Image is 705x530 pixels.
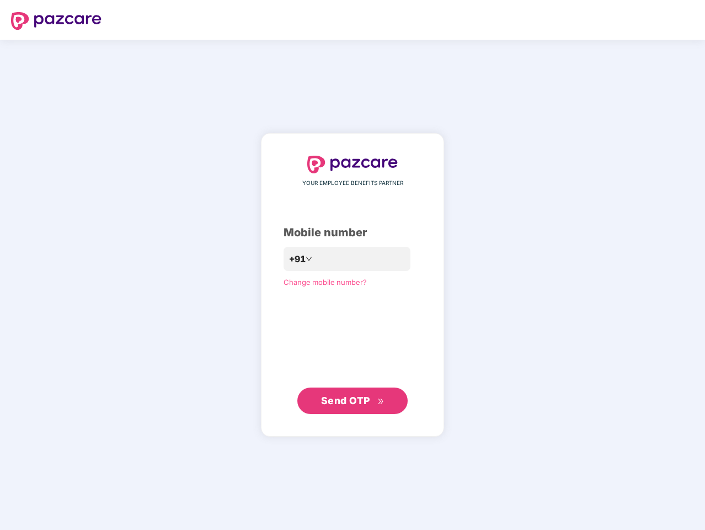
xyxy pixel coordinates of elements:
[307,156,398,173] img: logo
[321,395,370,406] span: Send OTP
[284,278,367,287] a: Change mobile number?
[289,252,306,266] span: +91
[11,12,102,30] img: logo
[306,256,312,262] span: down
[302,179,403,188] span: YOUR EMPLOYEE BENEFITS PARTNER
[297,388,408,414] button: Send OTPdouble-right
[377,398,384,405] span: double-right
[284,224,421,241] div: Mobile number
